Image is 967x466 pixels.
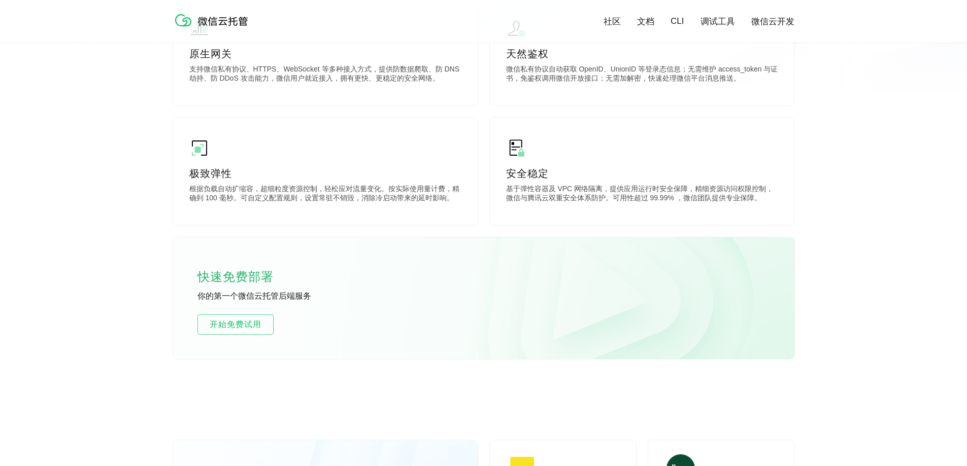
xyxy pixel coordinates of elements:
a: 微信云托管 [173,23,254,32]
p: 极致弹性 [189,166,461,181]
p: 基于弹性容器及 VPC 网络隔离，提供应用运行时安全保障，精细资源访问权限控制，微信与腾讯云双重安全体系防护。可用性超过 99.99% ，微信团队提供专业保障。 [506,185,778,205]
p: 微信私有协议自动获取 OpenID、UnionID 等登录态信息；无需维护 access_token 与证书，免鉴权调用微信开放接口；无需加解密，快速处理微信平台消息推送。 [506,65,778,85]
a: 微信云开发 [751,16,794,27]
p: 原生网关 [189,47,461,61]
p: 快速免费部署 [197,267,299,287]
p: 支持微信私有协议、HTTPS、WebSocket 等多种接入方式，提供防数据爬取、防 DNS 劫持、防 DDoS 攻击能力，微信用户就近接入，拥有更快、更稳定的安全网络。 [189,65,461,85]
p: 天然鉴权 [506,47,778,61]
p: 你的第一个微信云托管后端服务 [197,291,350,302]
a: CLI [671,16,684,26]
img: 微信云托管 [173,10,254,30]
a: 文档 [637,16,654,27]
p: 根据负载自动扩缩容，超细粒度资源控制，轻松应对流量变化。按实际使用量计费，精确到 100 毫秒。可自定义配置规则，设置常驻不销毁，消除冷启动带来的延时影响。 [189,185,461,205]
a: 调试工具 [701,16,735,27]
a: 社区 [604,16,621,27]
p: 安全稳定 [506,166,778,181]
span: 开始免费试用 [198,318,273,331]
